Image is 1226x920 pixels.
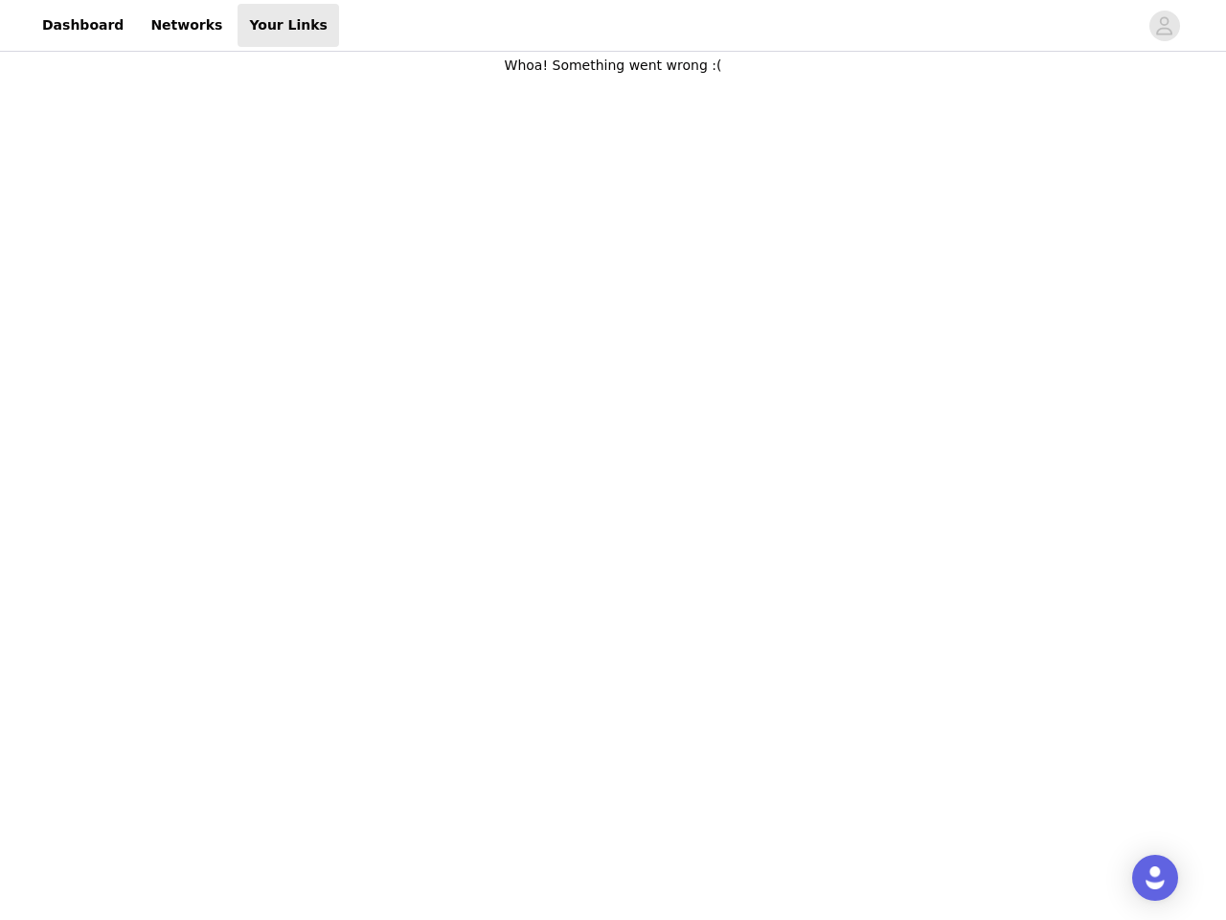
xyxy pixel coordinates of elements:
p: Whoa! Something went wrong :( [505,56,722,76]
div: avatar [1155,11,1173,41]
a: Dashboard [31,4,135,47]
a: Networks [139,4,234,47]
div: Open Intercom Messenger [1132,855,1178,901]
a: Your Links [238,4,339,47]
